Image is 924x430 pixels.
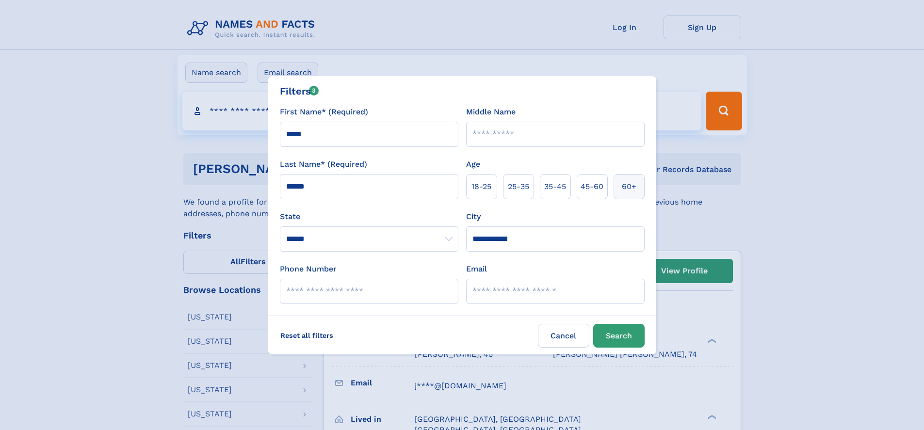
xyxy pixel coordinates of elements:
label: Middle Name [466,106,516,118]
div: Filters [280,84,319,98]
span: 60+ [622,181,636,192]
span: 35‑45 [544,181,566,192]
label: Cancel [538,324,589,348]
label: City [466,211,481,223]
label: Email [466,263,487,275]
label: Reset all filters [274,324,340,347]
label: Last Name* (Required) [280,159,367,170]
label: First Name* (Required) [280,106,368,118]
span: 18‑25 [471,181,491,192]
span: 45‑60 [581,181,603,192]
label: State [280,211,458,223]
label: Phone Number [280,263,337,275]
span: 25‑35 [508,181,529,192]
label: Age [466,159,480,170]
button: Search [593,324,645,348]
